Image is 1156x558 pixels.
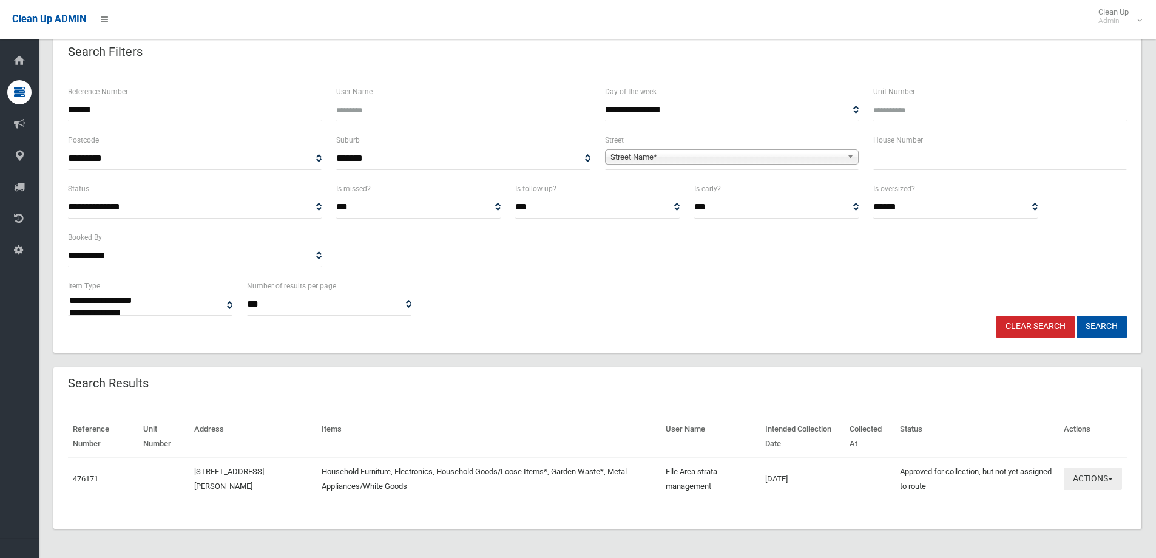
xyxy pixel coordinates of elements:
[605,134,624,147] label: Street
[68,416,138,458] th: Reference Number
[53,40,157,64] header: Search Filters
[873,182,915,196] label: Is oversized?
[73,474,98,483] a: 476171
[68,182,89,196] label: Status
[873,134,923,147] label: House Number
[317,458,661,500] td: Household Furniture, Electronics, Household Goods/Loose Items*, Garden Waste*, Metal Appliances/W...
[317,416,661,458] th: Items
[68,231,102,244] label: Booked By
[996,316,1075,338] a: Clear Search
[1077,316,1127,338] button: Search
[53,372,163,395] header: Search Results
[12,13,86,25] span: Clean Up ADMIN
[895,458,1059,500] td: Approved for collection, but not yet assigned to route
[873,85,915,98] label: Unit Number
[845,416,894,458] th: Collected At
[68,279,100,293] label: Item Type
[610,150,842,165] span: Street Name*
[1092,7,1141,26] span: Clean Up
[336,134,360,147] label: Suburb
[661,416,760,458] th: User Name
[1098,16,1129,26] small: Admin
[760,458,845,500] td: [DATE]
[189,416,317,458] th: Address
[661,458,760,500] td: Elle Area strata management
[194,467,264,491] a: [STREET_ADDRESS][PERSON_NAME]
[515,182,556,196] label: Is follow up?
[336,182,371,196] label: Is missed?
[68,134,99,147] label: Postcode
[605,85,657,98] label: Day of the week
[895,416,1059,458] th: Status
[694,182,721,196] label: Is early?
[247,279,336,293] label: Number of results per page
[1059,416,1127,458] th: Actions
[760,416,845,458] th: Intended Collection Date
[138,416,189,458] th: Unit Number
[1064,468,1122,490] button: Actions
[336,85,373,98] label: User Name
[68,85,128,98] label: Reference Number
